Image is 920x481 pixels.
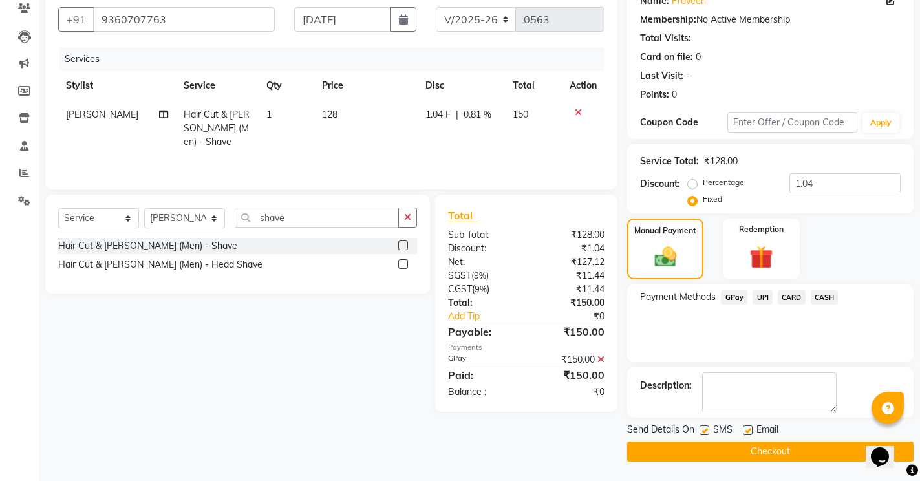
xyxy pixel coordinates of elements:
th: Qty [259,71,314,100]
div: ( ) [438,283,526,296]
a: Add Tip [438,310,541,323]
div: Services [59,47,614,71]
div: Last Visit: [640,69,683,83]
span: SGST [448,270,471,281]
span: Hair Cut & [PERSON_NAME] (Men) - Shave [184,109,250,147]
th: Stylist [58,71,176,100]
button: +91 [58,7,94,32]
div: Payable: [438,324,526,339]
span: 9% [474,270,486,281]
div: 0 [696,50,701,64]
div: Card on file: [640,50,693,64]
div: Paid: [438,367,526,383]
span: 1 [266,109,272,120]
label: Manual Payment [634,225,696,237]
div: Coupon Code [640,116,727,129]
span: 150 [513,109,528,120]
div: ₹128.00 [526,228,614,242]
img: _cash.svg [648,244,684,270]
div: Description: [640,379,692,392]
span: Email [756,423,778,439]
span: 9% [475,284,487,294]
div: ₹128.00 [704,155,738,168]
th: Disc [418,71,505,100]
div: Membership: [640,13,696,27]
label: Redemption [739,224,784,235]
div: GPay [438,353,526,367]
span: [PERSON_NAME] [66,109,138,120]
div: Points: [640,88,669,102]
span: Send Details On [627,423,694,439]
div: ₹0 [541,310,614,323]
span: CGST [448,283,472,295]
div: ₹150.00 [526,296,614,310]
input: Search or Scan [235,208,399,228]
div: - [686,69,690,83]
th: Action [562,71,604,100]
span: 1.04 F [425,108,451,122]
img: _gift.svg [742,243,780,272]
input: Enter Offer / Coupon Code [727,112,857,133]
th: Service [176,71,259,100]
button: Apply [862,113,899,133]
div: Total Visits: [640,32,691,45]
span: CARD [778,290,806,305]
span: 128 [322,109,337,120]
div: ( ) [438,269,526,283]
span: Payment Methods [640,290,716,304]
button: Checkout [627,442,914,462]
div: Total: [438,296,526,310]
div: ₹150.00 [526,324,614,339]
th: Total [505,71,562,100]
span: UPI [753,290,773,305]
div: Service Total: [640,155,699,168]
div: ₹1.04 [526,242,614,255]
label: Percentage [703,176,744,188]
div: No Active Membership [640,13,901,27]
div: ₹127.12 [526,255,614,269]
span: Total [448,209,478,222]
label: Fixed [703,193,722,205]
span: SMS [713,423,733,439]
div: Discount: [438,242,526,255]
div: Balance : [438,385,526,399]
div: Hair Cut & [PERSON_NAME] (Men) - Head Shave [58,258,262,272]
div: 0 [672,88,677,102]
div: ₹150.00 [526,353,614,367]
span: | [456,108,458,122]
iframe: chat widget [866,429,907,468]
div: ₹0 [526,385,614,399]
span: 0.81 % [464,108,491,122]
div: ₹11.44 [526,269,614,283]
span: GPay [721,290,747,305]
th: Price [314,71,418,100]
div: Net: [438,255,526,269]
div: Discount: [640,177,680,191]
div: Sub Total: [438,228,526,242]
div: Payments [448,342,604,353]
div: Hair Cut & [PERSON_NAME] (Men) - Shave [58,239,237,253]
input: Search by Name/Mobile/Email/Code [93,7,275,32]
span: CASH [811,290,839,305]
div: ₹150.00 [526,367,614,383]
div: ₹11.44 [526,283,614,296]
